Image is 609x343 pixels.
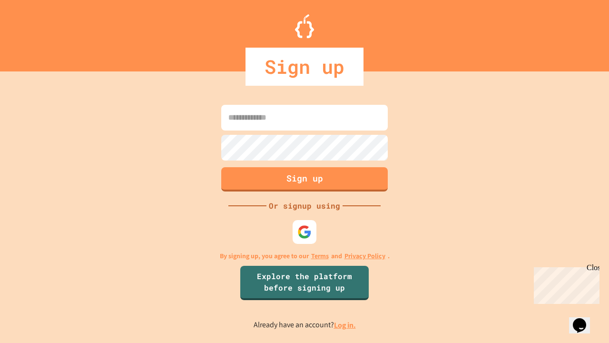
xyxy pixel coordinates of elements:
[266,200,343,212] div: Or signup using
[311,251,329,261] a: Terms
[240,266,369,300] a: Explore the platform before signing up
[246,48,363,86] div: Sign up
[4,4,66,61] div: Chat with us now!Close
[344,251,385,261] a: Privacy Policy
[569,305,599,333] iframe: chat widget
[221,167,388,192] button: Sign up
[220,251,390,261] p: By signing up, you agree to our and .
[297,225,312,239] img: google-icon.svg
[530,263,599,304] iframe: chat widget
[254,319,356,331] p: Already have an account?
[334,320,356,330] a: Log in.
[295,14,314,38] img: Logo.svg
